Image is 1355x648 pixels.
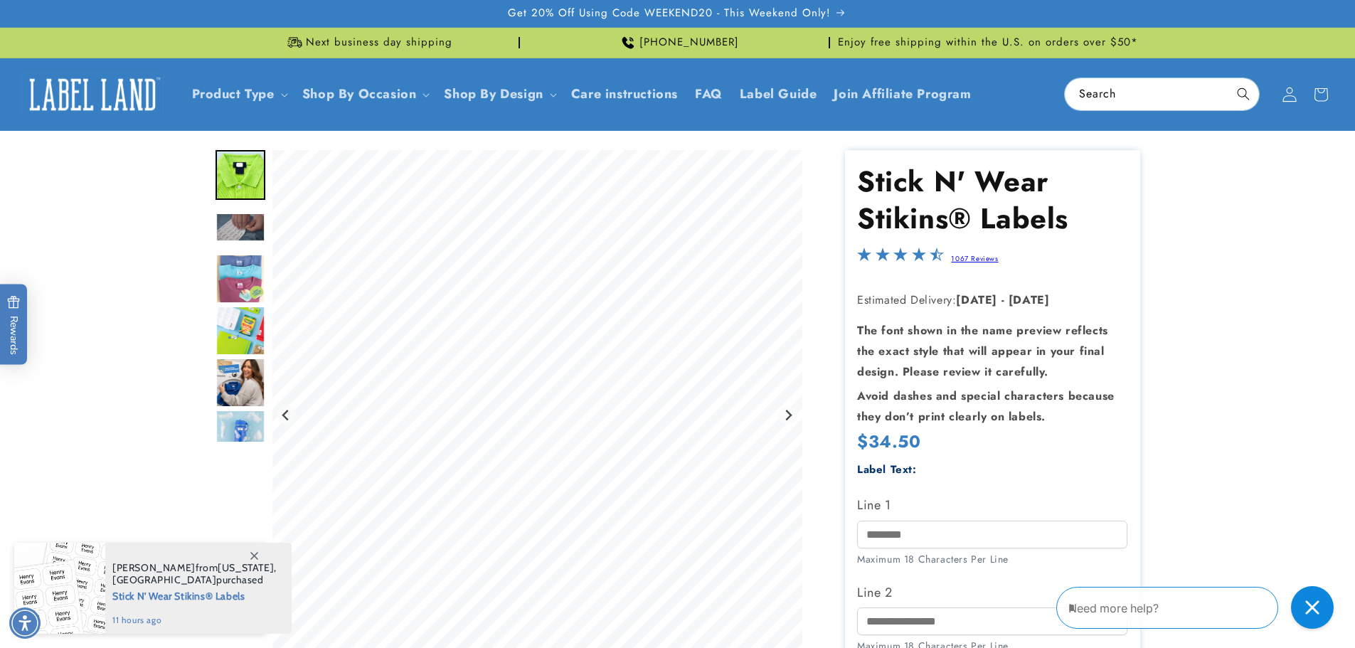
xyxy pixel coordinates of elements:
span: Rewards [7,295,21,354]
button: Previous slide [277,405,296,425]
label: Label Text: [857,462,917,477]
span: Get 20% Off Using Code WEEKEND20 - This Weekend Only! [508,6,831,21]
span: Label Guide [740,86,817,102]
h1: Stick N' Wear Stikins® Labels [857,163,1127,237]
span: Join Affiliate Program [834,86,971,102]
a: 1067 Reviews - open in a new tab [951,253,998,264]
span: 11 hours ago [112,614,277,627]
span: [GEOGRAPHIC_DATA] [112,573,216,586]
span: from , purchased [112,562,277,586]
a: FAQ [686,78,731,111]
strong: [DATE] [956,292,997,308]
span: Next business day shipping [306,36,452,50]
div: Go to slide 6 [216,358,265,408]
div: Go to slide 4 [216,254,265,304]
img: Stick N' Wear® Labels - Label Land [216,254,265,304]
img: null [216,213,265,242]
a: Product Type [192,85,275,103]
span: Stick N' Wear Stikins® Labels [112,586,277,604]
a: Care instructions [563,78,686,111]
div: Go to slide 7 [216,410,265,460]
div: Go to slide 2 [216,150,265,200]
a: Shop By Design [444,85,543,103]
strong: - [1001,292,1005,308]
p: Estimated Delivery: [857,290,1127,311]
a: Label Land [16,67,169,122]
strong: Avoid dashes and special characters because they don’t print clearly on labels. [857,388,1115,425]
summary: Shop By Design [435,78,562,111]
img: Stick N' Wear® Labels - Label Land [216,410,265,460]
strong: The font shown in the name preview reflects the exact style that will appear in your final design... [857,322,1108,380]
img: Stick N' Wear® Labels - Label Land [216,306,265,356]
a: Label Guide [731,78,826,111]
div: Maximum 18 Characters Per Line [857,552,1127,567]
div: Accessibility Menu [9,607,41,639]
div: Announcement [526,28,830,58]
span: [US_STATE] [218,561,274,574]
a: Join Affiliate Program [825,78,979,111]
span: [PHONE_NUMBER] [639,36,739,50]
label: Line 1 [857,494,1127,516]
span: $34.50 [857,429,921,454]
span: 4.7-star overall rating [857,251,944,267]
iframe: Gorgias Floating Chat [1056,581,1341,634]
span: Enjoy free shipping within the U.S. on orders over $50* [838,36,1138,50]
span: FAQ [695,86,723,102]
span: Shop By Occasion [302,86,417,102]
span: [PERSON_NAME] [112,561,196,574]
summary: Product Type [184,78,294,111]
img: Stick N' Wear® Labels - Label Land [216,150,265,200]
label: Line 2 [857,581,1127,604]
div: Announcement [216,28,520,58]
div: Go to slide 3 [216,202,265,252]
button: Search [1228,78,1259,110]
img: Label Land [21,73,164,117]
img: Stick N' Wear® Labels - Label Land [216,358,265,408]
div: Announcement [836,28,1140,58]
span: Care instructions [571,86,678,102]
button: Next slide [778,405,797,425]
strong: [DATE] [1009,292,1050,308]
div: Go to slide 5 [216,306,265,356]
summary: Shop By Occasion [294,78,436,111]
